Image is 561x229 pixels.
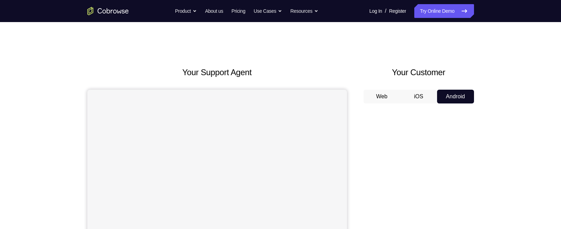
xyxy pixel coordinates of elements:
a: Log In [369,4,382,18]
button: iOS [400,90,437,103]
span: / [385,7,386,15]
h2: Your Customer [364,66,474,79]
h2: Your Support Agent [87,66,347,79]
button: Resources [290,4,318,18]
button: Product [175,4,197,18]
a: Pricing [231,4,245,18]
button: Web [364,90,400,103]
button: Android [437,90,474,103]
button: Use Cases [254,4,282,18]
a: Try Online Demo [414,4,474,18]
a: About us [205,4,223,18]
a: Go to the home page [87,7,129,15]
a: Register [389,4,406,18]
